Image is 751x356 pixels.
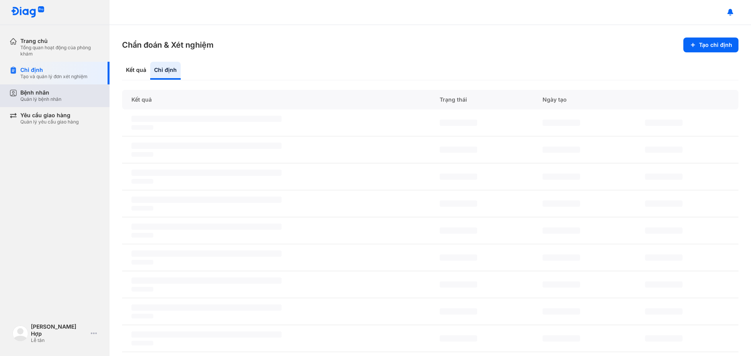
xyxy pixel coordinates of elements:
div: Tổng quan hoạt động của phòng khám [20,45,100,57]
span: ‌ [645,227,683,234]
span: ‌ [645,147,683,153]
span: ‌ [440,254,477,261]
div: Kết quả [122,90,430,109]
div: Kết quả [122,62,150,80]
div: [PERSON_NAME] Hợp [31,323,88,337]
span: ‌ [131,314,153,318]
span: ‌ [645,335,683,342]
span: ‌ [131,233,153,238]
div: Ngày tạo [533,90,636,109]
span: ‌ [131,143,282,149]
span: ‌ [543,335,580,342]
span: ‌ [131,116,282,122]
span: ‌ [131,125,153,130]
span: ‌ [645,254,683,261]
span: ‌ [645,308,683,315]
span: ‌ [131,331,282,338]
span: ‌ [440,308,477,315]
span: ‌ [440,281,477,288]
span: ‌ [131,260,153,265]
div: Chỉ định [20,66,88,73]
button: Tạo chỉ định [683,38,738,52]
span: ‌ [543,147,580,153]
span: ‌ [131,277,282,284]
span: ‌ [131,152,153,157]
span: ‌ [440,147,477,153]
span: ‌ [131,170,282,176]
div: Quản lý bệnh nhân [20,96,61,102]
span: ‌ [543,254,580,261]
span: ‌ [645,281,683,288]
span: ‌ [131,179,153,184]
img: logo [11,6,45,18]
span: ‌ [131,224,282,230]
span: ‌ [543,120,580,126]
span: ‌ [440,200,477,207]
span: ‌ [440,227,477,234]
span: ‌ [645,120,683,126]
div: Trạng thái [430,90,533,109]
span: ‌ [131,287,153,292]
div: Quản lý yêu cầu giao hàng [20,119,79,125]
div: Chỉ định [150,62,181,80]
span: ‌ [440,335,477,342]
img: logo [13,326,28,341]
span: ‌ [543,200,580,207]
span: ‌ [645,200,683,207]
span: ‌ [131,197,282,203]
h3: Chẩn đoán & Xét nghiệm [122,39,214,50]
span: ‌ [543,281,580,288]
span: ‌ [543,227,580,234]
span: ‌ [131,304,282,311]
div: Trang chủ [20,38,100,45]
div: Bệnh nhân [20,89,61,96]
span: ‌ [131,250,282,257]
span: ‌ [131,341,153,345]
span: ‌ [440,174,477,180]
span: ‌ [543,174,580,180]
span: ‌ [645,174,683,180]
div: Lễ tân [31,337,88,343]
span: ‌ [440,120,477,126]
div: Tạo và quản lý đơn xét nghiệm [20,73,88,80]
span: ‌ [543,308,580,315]
span: ‌ [131,206,153,211]
div: Yêu cầu giao hàng [20,112,79,119]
